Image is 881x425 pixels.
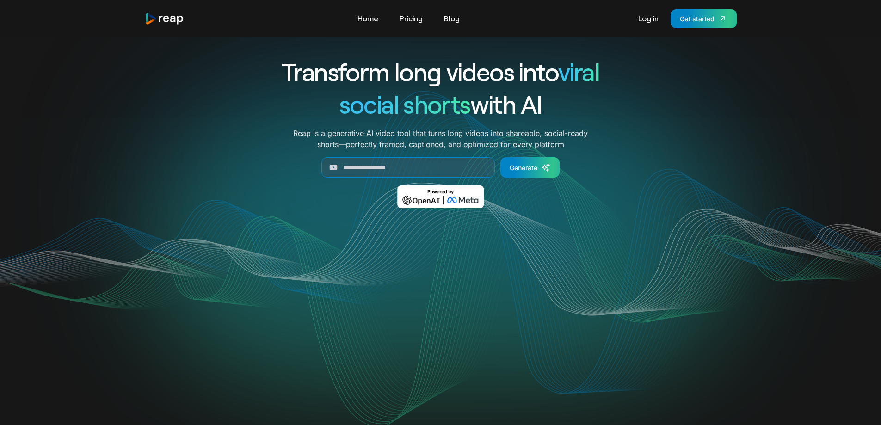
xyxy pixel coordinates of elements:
[634,11,663,26] a: Log in
[254,222,627,408] video: Your browser does not support the video tag.
[510,163,537,172] div: Generate
[339,89,470,119] span: social shorts
[558,56,599,86] span: viral
[395,11,427,26] a: Pricing
[293,128,588,150] p: Reap is a generative AI video tool that turns long videos into shareable, social-ready shorts—per...
[248,88,633,120] h1: with AI
[500,157,560,178] a: Generate
[248,55,633,88] h1: Transform long videos into
[145,12,185,25] a: home
[439,11,464,26] a: Blog
[145,12,185,25] img: reap logo
[248,157,633,178] form: Generate Form
[397,185,484,208] img: Powered by OpenAI & Meta
[353,11,383,26] a: Home
[680,14,715,24] div: Get started
[671,9,737,28] a: Get started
